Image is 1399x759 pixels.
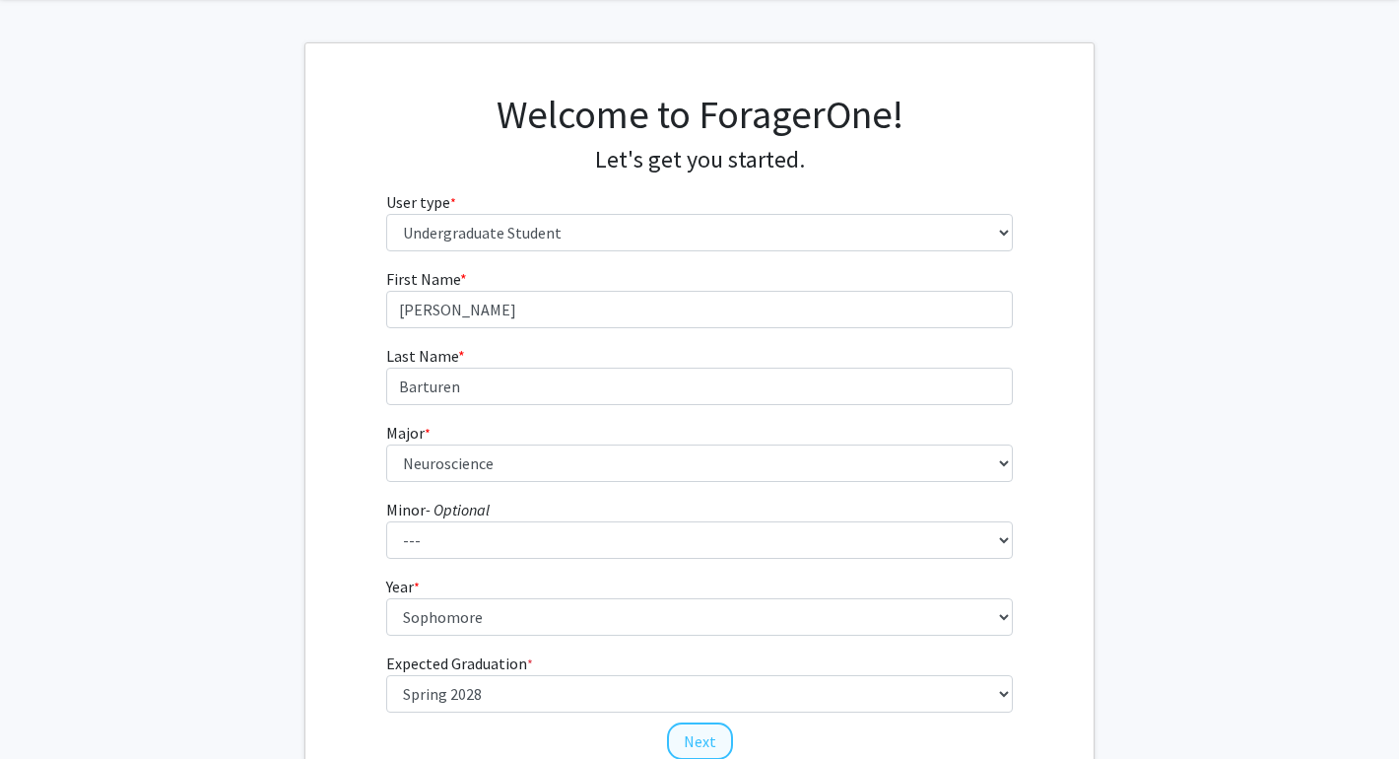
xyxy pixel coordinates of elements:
[386,190,456,214] label: User type
[386,346,458,366] span: Last Name
[386,91,1014,138] h1: Welcome to ForagerOne!
[386,146,1014,174] h4: Let's get you started.
[15,670,84,744] iframe: Chat
[426,500,490,519] i: - Optional
[386,498,490,521] label: Minor
[386,575,420,598] label: Year
[386,652,533,675] label: Expected Graduation
[386,421,431,445] label: Major
[386,269,460,289] span: First Name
